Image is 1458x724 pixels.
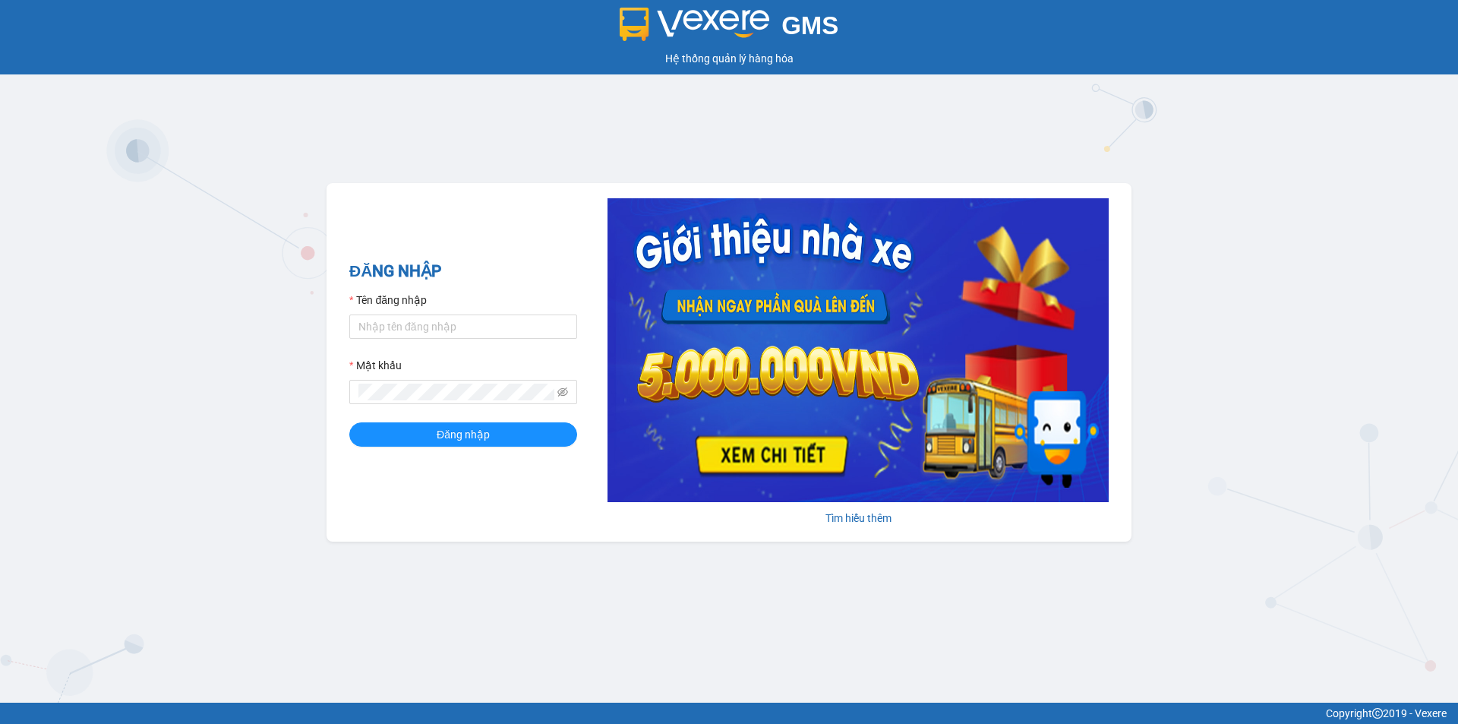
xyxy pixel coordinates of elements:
div: Hệ thống quản lý hàng hóa [4,50,1454,67]
img: logo 2 [620,8,770,41]
a: GMS [620,23,839,35]
div: Tìm hiểu thêm [607,510,1109,526]
span: copyright [1372,708,1383,719]
span: Đăng nhập [437,426,490,443]
label: Mật khẩu [349,357,402,374]
h2: ĐĂNG NHẬP [349,259,577,284]
div: Copyright 2019 - Vexere [11,705,1447,722]
input: Tên đăng nhập [349,315,577,339]
span: GMS [781,11,838,40]
button: Đăng nhập [349,422,577,447]
img: banner-0 [607,198,1109,502]
label: Tên đăng nhập [349,292,427,308]
input: Mật khẩu [358,384,554,400]
span: eye-invisible [557,387,568,397]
